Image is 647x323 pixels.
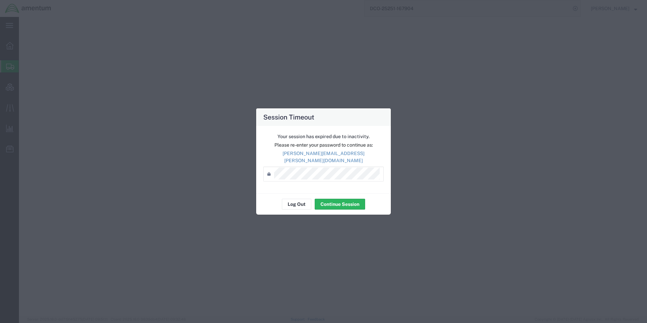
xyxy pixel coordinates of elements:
[263,112,314,122] h4: Session Timeout
[263,142,384,149] p: Please re-enter your password to continue as:
[263,133,384,140] p: Your session has expired due to inactivity.
[282,199,311,210] button: Log Out
[315,199,365,210] button: Continue Session
[263,150,384,164] p: [PERSON_NAME][EMAIL_ADDRESS][PERSON_NAME][DOMAIN_NAME]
